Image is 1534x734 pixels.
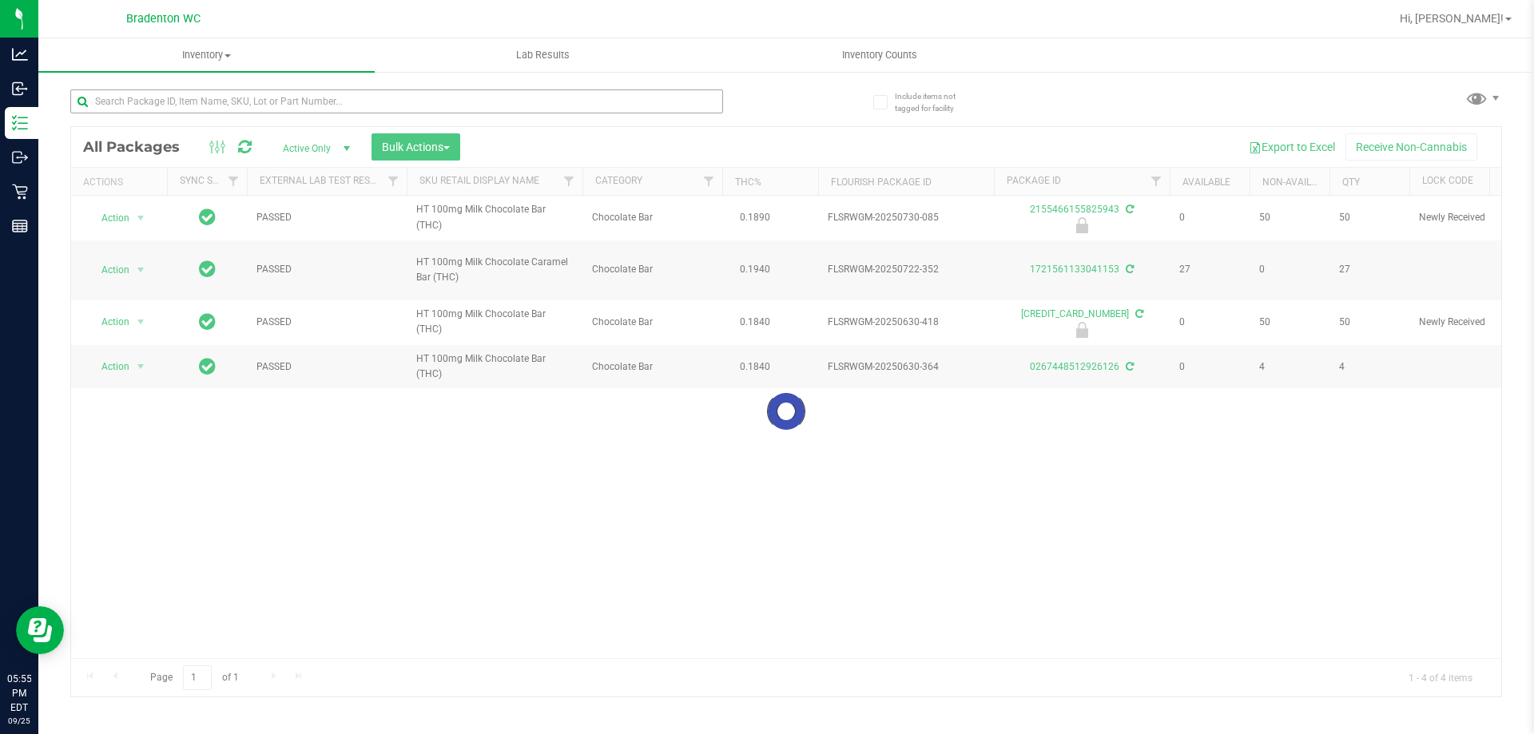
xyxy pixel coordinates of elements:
[12,218,28,234] inline-svg: Reports
[12,184,28,200] inline-svg: Retail
[821,48,939,62] span: Inventory Counts
[12,81,28,97] inline-svg: Inbound
[495,48,591,62] span: Lab Results
[1400,12,1504,25] span: Hi, [PERSON_NAME]!
[38,48,375,62] span: Inventory
[16,606,64,654] iframe: Resource center
[70,89,723,113] input: Search Package ID, Item Name, SKU, Lot or Part Number...
[895,90,975,114] span: Include items not tagged for facility
[7,715,31,727] p: 09/25
[12,46,28,62] inline-svg: Analytics
[126,12,201,26] span: Bradenton WC
[38,38,375,72] a: Inventory
[375,38,711,72] a: Lab Results
[12,149,28,165] inline-svg: Outbound
[711,38,1047,72] a: Inventory Counts
[7,672,31,715] p: 05:55 PM EDT
[12,115,28,131] inline-svg: Inventory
